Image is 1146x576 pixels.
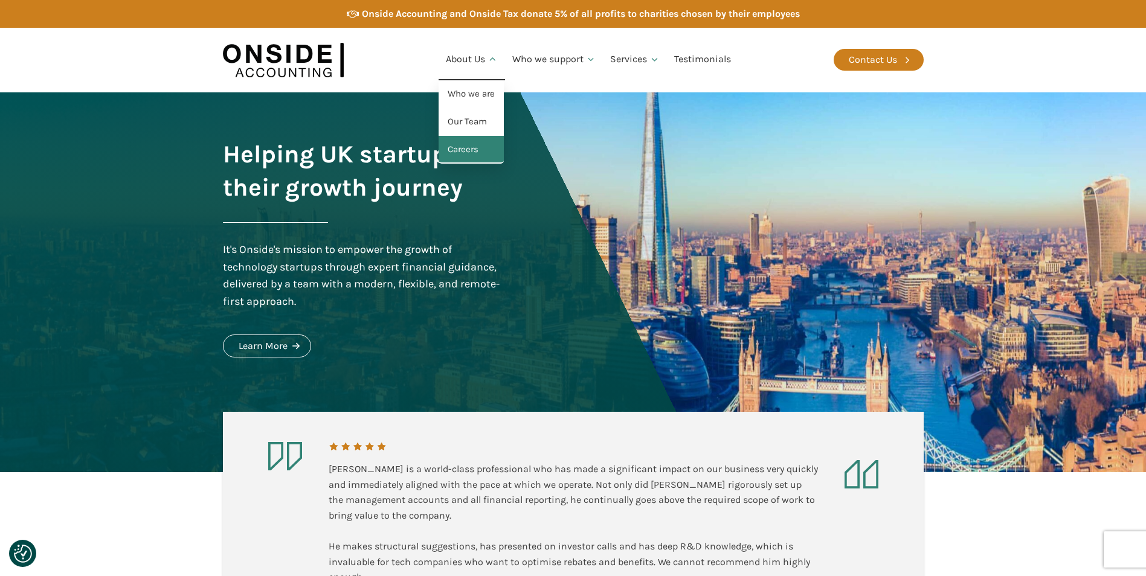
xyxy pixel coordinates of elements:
[239,338,288,354] div: Learn More
[834,49,924,71] a: Contact Us
[362,6,800,22] div: Onside Accounting and Onside Tax donate 5% of all profits to charities chosen by their employees
[223,138,503,204] h1: Helping UK startups on their growth journey
[14,545,32,563] button: Consent Preferences
[439,80,504,108] a: Who we are
[223,334,311,357] a: Learn More
[849,52,897,68] div: Contact Us
[14,545,32,563] img: Revisit consent button
[667,39,738,80] a: Testimonials
[439,136,504,164] a: Careers
[505,39,604,80] a: Who we support
[439,39,505,80] a: About Us
[603,39,667,80] a: Services
[439,108,504,136] a: Our Team
[223,241,503,310] div: It's Onside's mission to empower the growth of technology startups through expert financial guida...
[223,37,344,83] img: Onside Accounting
